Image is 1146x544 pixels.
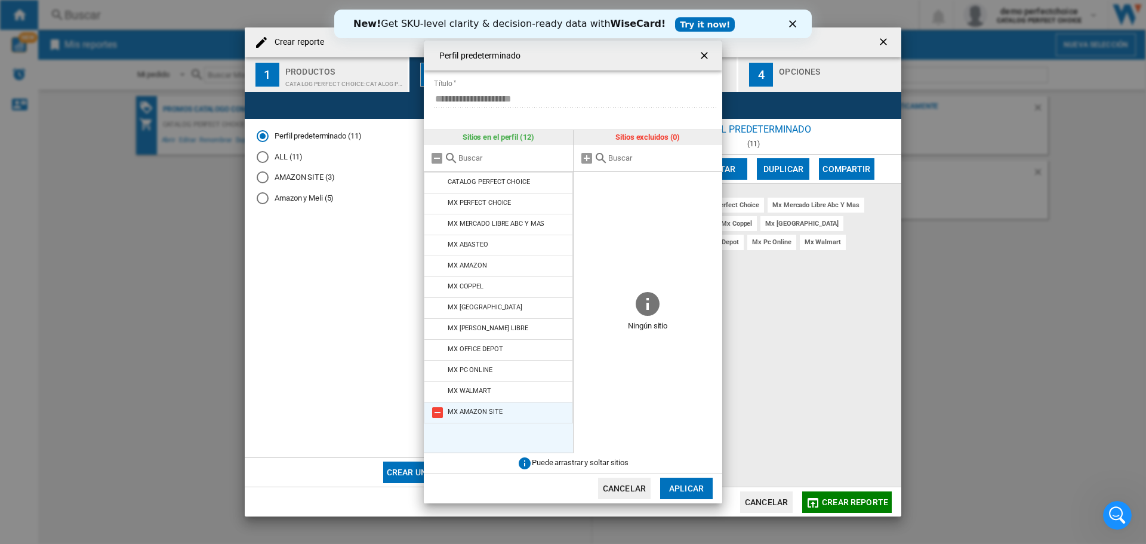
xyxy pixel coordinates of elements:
[448,387,491,395] div: MX WALMART
[448,241,488,248] div: MX ABASTEO
[433,50,520,62] h4: Perfil predeterminado
[448,199,511,207] div: MX PERFECT CHOICE
[574,130,723,145] div: Sitios excluidos (0)
[455,11,467,18] div: Close
[424,130,573,145] div: Sitios en el perfil (12)
[448,262,487,269] div: MX AMAZON
[698,50,713,64] ng-md-icon: getI18NText('BUTTONS.CLOSE_DIALOG')
[1103,501,1132,530] iframe: Intercom live chat
[448,366,492,374] div: MX PC ONLINE
[448,408,503,416] div: MX AMAZON SITE
[694,44,717,67] button: getI18NText('BUTTONS.CLOSE_DIALOG')
[598,478,651,499] button: Cancelar
[448,178,530,186] div: CATALOG PERFECT CHOICE
[430,151,444,165] md-icon: Quitar todo
[334,10,812,38] iframe: Intercom live chat banner
[448,282,483,290] div: MX COPPEL
[532,458,629,467] span: Puede arrastrar y soltar sitios
[448,303,522,311] div: MX [GEOGRAPHIC_DATA]
[458,153,567,162] input: Buscar
[660,478,713,499] button: Aplicar
[448,324,528,332] div: MX [PERSON_NAME] LIBRE
[608,153,717,162] input: Buscar
[574,318,723,336] span: Ningún sitio
[448,220,544,228] div: MX MERCADO LIBRE ABC Y MAS
[580,151,594,165] md-icon: Añadir todos
[448,345,503,353] div: MX OFFICE DEPOT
